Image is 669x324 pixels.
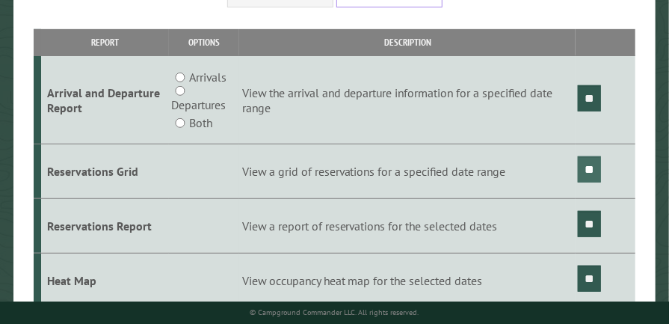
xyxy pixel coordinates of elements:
label: Arrivals [189,68,226,86]
th: Description [239,29,576,55]
th: Options [169,29,239,55]
td: View a report of reservations for the selected dates [239,198,576,253]
small: © Campground Commander LLC. All rights reserved. [250,308,419,317]
td: View the arrival and departure information for a specified date range [239,56,576,144]
td: Arrival and Departure Report [41,56,169,144]
label: Departures [171,96,226,114]
td: Heat Map [41,253,169,308]
td: View a grid of reservations for a specified date range [239,144,576,199]
th: Report [41,29,169,55]
td: Reservations Grid [41,144,169,199]
td: View occupancy heat map for the selected dates [239,253,576,308]
label: Both [189,114,212,132]
td: Reservations Report [41,198,169,253]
